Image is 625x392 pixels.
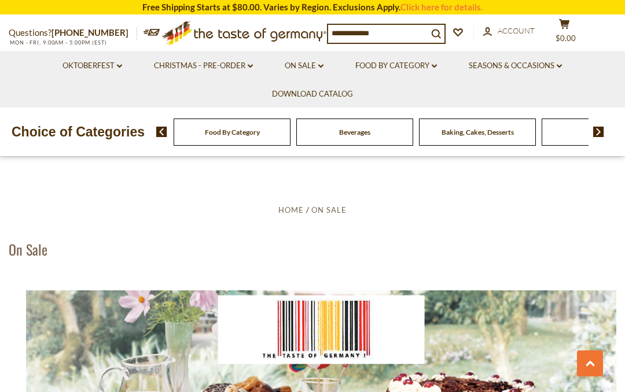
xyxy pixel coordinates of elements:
a: Food By Category [355,60,437,72]
a: Home [278,205,304,215]
a: Oktoberfest [62,60,122,72]
p: Questions? [9,25,137,40]
img: previous arrow [156,127,167,137]
a: Seasons & Occasions [469,60,562,72]
span: Account [498,26,535,35]
a: Beverages [339,128,370,136]
h1: On Sale [9,241,47,258]
a: Download Catalog [272,88,353,101]
a: Food By Category [205,128,260,136]
span: MON - FRI, 9:00AM - 5:00PM (EST) [9,39,107,46]
span: $0.00 [556,34,576,43]
a: On Sale [311,205,347,215]
a: Click here for details. [400,2,483,12]
img: next arrow [593,127,604,137]
a: Baking, Cakes, Desserts [442,128,514,136]
a: [PHONE_NUMBER] [52,27,128,38]
a: On Sale [285,60,323,72]
a: Account [483,25,535,38]
a: Christmas - PRE-ORDER [154,60,253,72]
button: $0.00 [547,19,582,47]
